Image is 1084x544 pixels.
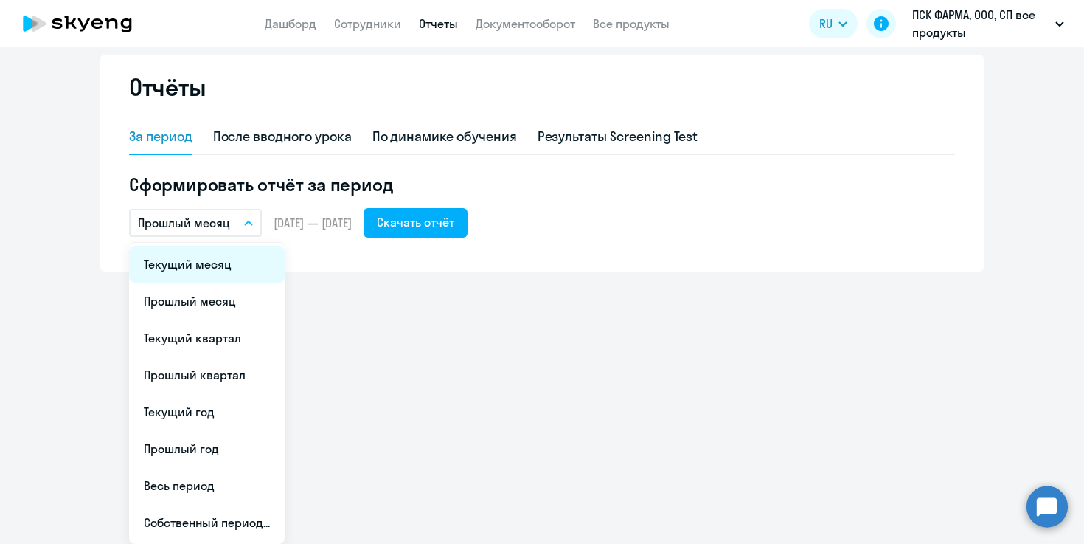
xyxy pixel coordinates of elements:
[593,16,670,31] a: Все продукты
[905,6,1071,41] button: ПСК ФАРМА, ООО, СП все продукты
[213,127,352,146] div: После вводного урока
[809,9,858,38] button: RU
[364,208,468,238] button: Скачать отчёт
[476,16,575,31] a: Документооборот
[129,127,192,146] div: За период
[377,213,454,231] div: Скачать отчёт
[334,16,401,31] a: Сотрудники
[129,243,285,544] ul: RU
[129,173,955,196] h5: Сформировать отчёт за период
[912,6,1049,41] p: ПСК ФАРМА, ООО, СП все продукты
[538,127,698,146] div: Результаты Screening Test
[372,127,517,146] div: По динамике обучения
[138,214,230,232] p: Прошлый месяц
[129,209,262,237] button: Прошлый месяц
[129,72,206,102] h2: Отчёты
[419,16,458,31] a: Отчеты
[265,16,316,31] a: Дашборд
[274,215,352,231] span: [DATE] — [DATE]
[819,15,833,32] span: RU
